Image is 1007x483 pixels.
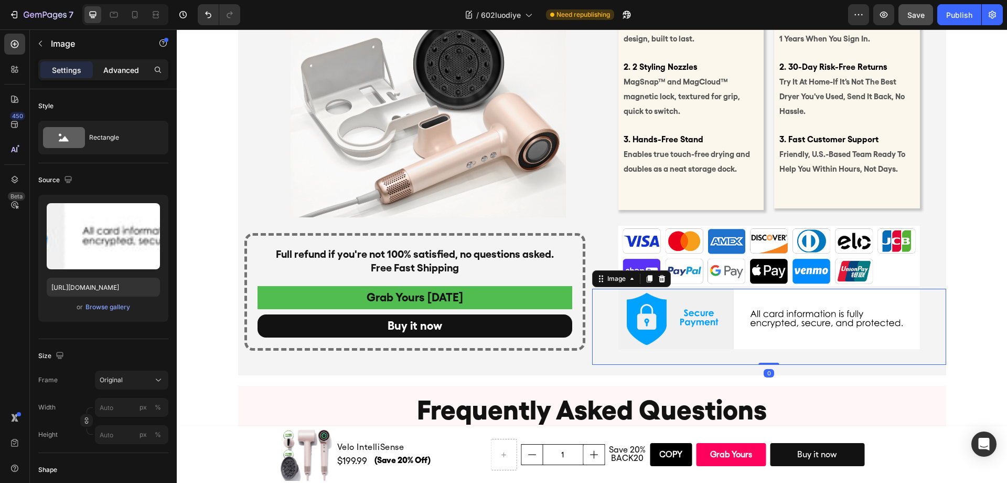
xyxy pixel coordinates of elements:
button: Grab Yours [519,414,589,437]
strong: 3. fast customer support [603,105,702,115]
div: px [140,403,147,412]
div: Publish [946,9,972,20]
div: 0 [587,340,597,348]
label: Width [38,403,56,412]
div: Rectangle [89,125,153,150]
div: Shape [38,465,57,475]
div: Undo/Redo [198,4,240,25]
span: BACK20 [434,424,467,434]
button: decrement [345,415,366,435]
div: Size [38,349,66,363]
span: try it at home-if it's not the best dryer you've used, send it back, no hassle. [603,48,728,87]
label: Height [38,430,58,439]
span: Need republishing [556,10,610,19]
div: Source [38,173,74,187]
button: Publish [937,4,981,25]
input: https://example.com/image.jpg [47,278,160,297]
p: Image [51,37,140,50]
div: Open Intercom Messenger [971,432,997,457]
input: px% [95,398,168,417]
span: Original [100,375,123,385]
div: 450 [10,112,25,120]
p: (Save 20% Off) [198,424,308,439]
span: Save 20% [432,415,469,425]
button: % [137,401,149,414]
div: Style [38,101,53,111]
button: Save [898,4,933,25]
div: Buy it now [620,418,660,433]
input: quantity [366,415,406,435]
div: Grab Yours [533,418,575,433]
strong: 2. 30-day risk-free returns [603,33,711,43]
div: Copy [483,418,506,433]
button: % [137,428,149,441]
span: Save [907,10,925,19]
div: Beta [8,192,25,201]
button: 7 [4,4,78,25]
h2: frequently asked questions [88,362,743,400]
button: Browse gallery [85,302,131,312]
p: 7 [69,8,73,21]
button: increment [406,415,427,435]
button: px [152,428,164,441]
button: Copy [473,414,515,437]
div: px [140,430,147,439]
div: % [155,403,161,412]
div: Image [428,245,451,254]
button: px [152,401,164,414]
iframe: Design area [177,29,1007,483]
div: Grab Yours [DATE] [190,258,286,279]
img: preview-image [47,203,160,269]
p: Settings [52,65,81,76]
span: or [77,301,83,313]
div: Buy it now [211,286,265,307]
span: / [476,9,479,20]
span: Enables true touch-free drying and doubles as a neat storage dock. [447,120,573,144]
img: gempages_571072593424024728-ea2d36c2-5aa6-4678-a618-61771fb11bb8.jpg [442,196,743,257]
span: 602luodiye [481,9,521,20]
strong: 3. Hands-Free Stand [447,105,527,115]
strong: 2. 2 Styling Nozzles [447,33,521,43]
input: px% [95,425,168,444]
img: gempages_571072593424024728-fef73d9d-83e2-4adf-ba2f-13d3b6b1a6a8.jpg [442,259,743,320]
button: Grab Yours today [81,257,395,280]
p: Advanced [103,65,139,76]
div: Browse gallery [85,302,130,312]
h2: Full refund if you're not 100% satisfied, no questions asked. Free Fast Shipping [81,217,395,246]
span: MagSnap™ and MagCloud™ magnetic lock, textured for grip, quick to switch. [447,48,563,87]
button: Original [95,371,168,390]
button: Buy it now [593,414,688,437]
button: Buy it now [81,285,395,308]
label: Frame [38,375,58,385]
div: % [155,430,161,439]
span: friendly, u.s.-based team ready to help you within hours, not days. [603,120,729,144]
